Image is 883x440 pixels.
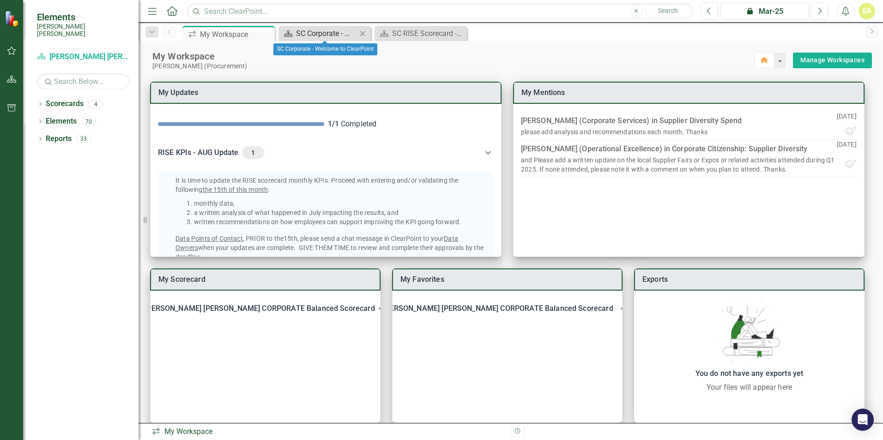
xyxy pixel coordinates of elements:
[81,118,96,125] div: 70
[639,382,860,393] div: Your files will appear here
[37,52,129,62] a: [PERSON_NAME] [PERSON_NAME] CORPORATE Balanced Scorecard
[46,134,72,144] a: Reports
[724,6,805,17] div: Mar-25
[175,234,490,262] p: , PRIOR to the15th, please send a chat message in ClearPoint to your when your updates are comple...
[246,149,260,157] span: 1
[37,23,129,38] small: [PERSON_NAME] [PERSON_NAME]
[175,176,490,194] p: It is time to update the RISE scorecard monthly KPIs. Proceed with entering and/or validating the...
[658,7,678,14] span: Search
[151,137,501,168] div: RISE KPIs - AUG Update1
[521,143,807,155] div: [PERSON_NAME] (Operational Excellence) in
[46,116,77,127] a: Elements
[521,114,742,127] div: [PERSON_NAME] (Corporate Services) in
[194,208,490,217] li: a written analysis of what happened in July impacting the results, and
[392,28,465,39] div: SC RISE Scorecard - Welcome to ClearPoint
[521,127,708,137] div: please add analysis and recommendations each month. Thanks
[383,302,613,315] div: [PERSON_NAME] [PERSON_NAME] CORPORATE Balanced Scorecard
[328,119,339,130] div: 1 / 1
[194,217,490,226] li: written recommendations on how employees can support improving the KPI going forward.
[720,3,809,19] button: Mar-25
[46,99,84,109] a: Scorecards
[672,144,807,153] a: Corporate Citizenship: Supplier Diversity
[158,275,206,284] a: My Scorecard
[328,119,494,130] div: Completed
[793,53,872,68] div: split button
[203,186,268,193] span: the 15th of this month
[281,28,357,39] a: SC Corporate - Welcome to ClearPoint
[76,135,91,143] div: 33
[273,43,377,55] div: SC Corporate - Welcome to ClearPoint
[151,298,380,319] div: [PERSON_NAME] [PERSON_NAME] CORPORATE Balanced Scorecard
[175,235,243,242] span: Data Points of Contact
[837,112,857,125] p: [DATE]
[194,199,490,208] li: monthly data,
[152,62,754,70] div: [PERSON_NAME] (Procurement)
[639,367,860,380] div: You do not have any exports yet
[37,12,129,23] span: Elements
[158,88,199,97] a: My Updates
[152,50,754,62] div: My Workspace
[200,29,272,40] div: My Workspace
[88,100,103,108] div: 4
[859,3,875,19] button: EA
[187,3,694,19] input: Search ClearPoint...
[37,73,129,89] input: Search Below...
[400,275,444,284] a: My Favorites
[377,28,465,39] a: SC RISE Scorecard - Welcome to ClearPoint
[158,146,483,159] div: RISE KPIs - AUG Update
[521,155,837,174] div: and Please add a written update on the local Supplier Fairs or Expos or related activities attend...
[521,88,565,97] a: My Mentions
[793,53,872,68] button: Manage Workspaces
[145,302,375,315] div: [PERSON_NAME] [PERSON_NAME] CORPORATE Balanced Scorecard
[393,298,622,319] div: [PERSON_NAME] [PERSON_NAME] CORPORATE Balanced Scorecard
[800,54,865,66] a: Manage Workspaces
[837,140,857,158] p: [DATE]
[5,11,21,27] img: ClearPoint Strategy
[175,235,458,251] span: Data Owners
[852,409,874,431] div: Open Intercom Messenger
[151,427,504,437] div: My Workspace
[296,28,357,39] div: SC Corporate - Welcome to ClearPoint
[645,5,691,18] button: Search
[642,275,668,284] a: Exports
[659,116,742,125] a: Supplier Diversity Spend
